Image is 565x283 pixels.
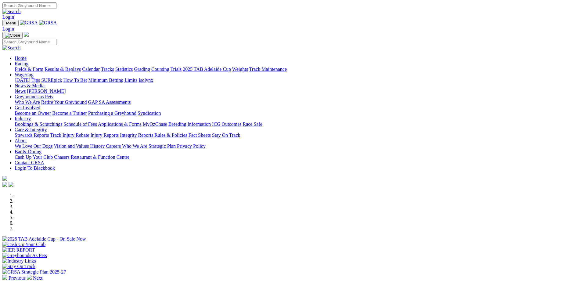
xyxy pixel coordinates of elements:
a: Care & Integrity [15,127,47,132]
img: Stay On Track [2,264,35,269]
button: Toggle navigation [2,32,23,39]
a: Schedule of Fees [63,122,97,127]
img: GRSA [39,20,57,26]
a: Retire Your Greyhound [41,100,87,105]
a: Fields & Form [15,67,43,72]
a: 2025 TAB Adelaide Cup [183,67,231,72]
a: [DATE] Tips [15,78,40,83]
a: Bookings & Scratchings [15,122,62,127]
div: Get Involved [15,111,563,116]
a: Purchasing a Greyhound [88,111,136,116]
a: Vision and Values [54,143,89,149]
a: Integrity Reports [120,132,153,138]
span: Previous [9,275,26,281]
img: Close [5,33,20,38]
a: Results & Replays [45,67,81,72]
a: Calendar [82,67,100,72]
img: Cash Up Your Club [2,242,45,247]
a: Contact GRSA [15,160,44,165]
a: Minimum Betting Limits [88,78,137,83]
a: Greyhounds as Pets [15,94,53,99]
input: Search [2,2,56,9]
img: 2025 TAB Adelaide Cup - On Sale Now [2,236,86,242]
a: Login To Blackbook [15,165,55,171]
a: Track Injury Rebate [50,132,89,138]
a: Track Maintenance [249,67,287,72]
div: Industry [15,122,563,127]
img: Greyhounds As Pets [2,253,47,258]
a: Race Safe [243,122,262,127]
button: Toggle navigation [2,20,19,26]
a: GAP SA Assessments [88,100,131,105]
a: How To Bet [63,78,87,83]
a: Weights [232,67,248,72]
a: Wagering [15,72,34,77]
a: SUREpick [41,78,62,83]
a: Statistics [115,67,133,72]
img: logo-grsa-white.png [24,32,29,37]
a: Get Involved [15,105,40,110]
img: Search [2,9,21,14]
a: Next [27,275,42,281]
a: Applications & Forms [98,122,142,127]
img: GRSA Strategic Plan 2025-27 [2,269,66,275]
a: History [90,143,105,149]
a: Stay On Track [212,132,240,138]
img: GRSA [20,20,38,26]
span: Menu [6,21,16,25]
a: ICG Outcomes [212,122,241,127]
input: Search [2,39,56,45]
a: Isolynx [139,78,153,83]
div: News & Media [15,89,563,94]
div: Care & Integrity [15,132,563,138]
div: About [15,143,563,149]
a: We Love Our Dogs [15,143,52,149]
img: chevron-left-pager-white.svg [2,275,7,280]
img: logo-grsa-white.png [2,176,7,181]
img: Search [2,45,21,51]
a: Breeding Information [168,122,211,127]
a: Home [15,56,27,61]
img: twitter.svg [9,182,13,187]
a: Stewards Reports [15,132,49,138]
a: Coursing [151,67,169,72]
a: [PERSON_NAME] [27,89,66,94]
a: Become an Owner [15,111,51,116]
a: Racing [15,61,28,66]
a: Syndication [138,111,161,116]
div: Racing [15,67,563,72]
a: Industry [15,116,31,121]
a: Grading [134,67,150,72]
a: Cash Up Your Club [15,154,53,160]
a: Fact Sheets [189,132,211,138]
a: Privacy Policy [177,143,206,149]
a: Rules & Policies [154,132,187,138]
a: About [15,138,27,143]
img: IER REPORT [2,247,35,253]
a: News & Media [15,83,45,88]
img: chevron-right-pager-white.svg [27,275,32,280]
div: Wagering [15,78,563,83]
a: Strategic Plan [149,143,176,149]
a: Tracks [101,67,114,72]
a: Login [2,14,14,20]
a: Trials [170,67,182,72]
a: Careers [106,143,121,149]
a: Bar & Dining [15,149,41,154]
a: Become a Trainer [52,111,87,116]
a: Login [2,26,14,31]
a: Who We Are [15,100,40,105]
a: Chasers Restaurant & Function Centre [54,154,129,160]
a: MyOzChase [143,122,167,127]
img: facebook.svg [2,182,7,187]
img: Industry Links [2,258,36,264]
a: Injury Reports [90,132,119,138]
div: Greyhounds as Pets [15,100,563,105]
span: Next [33,275,42,281]
a: Who We Are [122,143,147,149]
a: Previous [2,275,27,281]
div: Bar & Dining [15,154,563,160]
a: News [15,89,26,94]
